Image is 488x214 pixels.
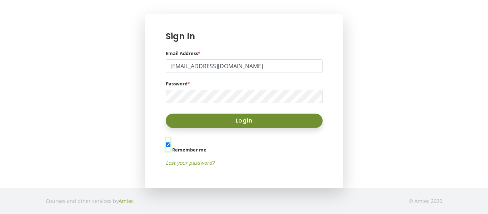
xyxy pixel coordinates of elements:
p: Courses and other services by [46,196,134,205]
p: © Amtec 2020 [409,196,442,205]
button: Login [166,114,323,128]
a: Amtec [119,198,134,204]
h4: Sign In [162,31,326,45]
a: Lost your password? [166,159,214,166]
label: Email Address [166,51,200,56]
label: Password [166,81,190,86]
label: Remember me [172,146,206,153]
